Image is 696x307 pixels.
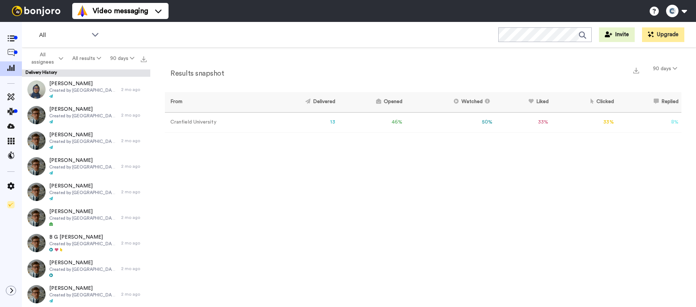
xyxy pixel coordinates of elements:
a: [PERSON_NAME]Created by [GEOGRAPHIC_DATA]2 mo ago [22,205,150,230]
button: 90 days [105,52,139,65]
td: Cranfield University [165,112,264,132]
th: Replied [617,92,681,112]
td: 46 % [338,112,406,132]
span: [PERSON_NAME] [49,285,117,292]
span: Created by [GEOGRAPHIC_DATA] [49,113,117,119]
button: Export a summary of each team member’s results that match this filter now. [631,65,641,75]
th: Watched [405,92,495,112]
div: 2 mo ago [121,189,147,195]
th: Delivered [264,92,338,112]
th: Clicked [552,92,617,112]
button: Upgrade [642,27,684,42]
a: [PERSON_NAME]Created by [GEOGRAPHIC_DATA]2 mo ago [22,153,150,179]
span: Created by [GEOGRAPHIC_DATA] [49,292,117,298]
button: 90 days [649,62,681,75]
div: 2 mo ago [121,240,147,246]
div: 2 mo ago [121,87,147,92]
button: Export all results that match these filters now. [139,53,149,64]
td: 13 [264,112,338,132]
td: 50 % [405,112,495,132]
span: All [39,31,88,39]
img: eb6d413b-7171-48b1-bf2d-99227695d6ad-thumb.jpg [27,234,46,252]
td: 33 % [495,112,552,132]
img: 1ff1ff5a-49cf-406a-a533-83c72d2b7ea4-thumb.jpg [27,259,46,278]
div: Delivery History [22,69,150,77]
span: All assignees [28,51,57,66]
a: [PERSON_NAME]Created by [GEOGRAPHIC_DATA]2 mo ago [22,77,150,102]
a: [PERSON_NAME]Created by [GEOGRAPHIC_DATA]2 mo ago [22,281,150,307]
img: f54088b7-99e1-46a4-bf9c-6390be0968cd-thumb.jpg [27,183,46,201]
span: [PERSON_NAME] [49,80,117,87]
span: Video messaging [93,6,148,16]
span: Created by [GEOGRAPHIC_DATA] [49,139,117,144]
span: [PERSON_NAME] [49,106,117,113]
img: Checklist.svg [7,201,15,208]
span: Created by [GEOGRAPHIC_DATA] [49,215,117,221]
img: export.svg [141,56,147,62]
img: 178460d1-ac15-4763-a5e3-79742dd0142b-thumb.jpg [27,208,46,227]
th: Opened [338,92,406,112]
a: [PERSON_NAME]Created by [GEOGRAPHIC_DATA]2 mo ago [22,128,150,153]
a: B G [PERSON_NAME]Created by [GEOGRAPHIC_DATA]2 mo ago [22,230,150,256]
div: 2 mo ago [121,291,147,297]
div: 2 mo ago [121,215,147,220]
a: [PERSON_NAME]Created by [GEOGRAPHIC_DATA]2 mo ago [22,102,150,128]
h2: Results snapshot [165,69,224,77]
span: [PERSON_NAME] [49,259,117,266]
td: 8 % [617,112,681,132]
div: 2 mo ago [121,112,147,118]
span: Created by [GEOGRAPHIC_DATA] [49,87,117,93]
span: Created by [GEOGRAPHIC_DATA] [49,190,117,196]
span: [PERSON_NAME] [49,131,117,139]
span: [PERSON_NAME] [49,208,117,215]
span: [PERSON_NAME] [49,182,117,190]
div: 2 mo ago [121,163,147,169]
span: Created by [GEOGRAPHIC_DATA] [49,241,117,247]
span: B G [PERSON_NAME] [49,234,117,241]
button: All assignees [23,48,68,69]
span: [PERSON_NAME] [49,157,117,164]
button: Invite [599,27,635,42]
div: 2 mo ago [121,266,147,272]
th: Liked [495,92,552,112]
div: 2 mo ago [121,138,147,144]
img: 80089128-9756-40a4-83bc-2c48bf4683d3-thumb.jpg [27,106,46,124]
img: 9f587a32-b570-437f-a5bd-8ea8b119fe9c-thumb.jpg [27,80,46,99]
button: All results [68,52,106,65]
img: bj-logo-header-white.svg [9,6,63,16]
img: vm-color.svg [77,5,88,17]
span: Created by [GEOGRAPHIC_DATA] [49,266,117,272]
span: Created by [GEOGRAPHIC_DATA] [49,164,117,170]
th: From [165,92,264,112]
td: 33 % [552,112,617,132]
a: [PERSON_NAME]Created by [GEOGRAPHIC_DATA]2 mo ago [22,256,150,281]
img: dcba3a9a-075c-4aab-8171-d3f119751d98-thumb.jpg [27,157,46,175]
a: [PERSON_NAME]Created by [GEOGRAPHIC_DATA]2 mo ago [22,179,150,205]
img: d90c711c-109f-4660-983c-4bcbc7ffab28-thumb.jpg [27,285,46,303]
img: 90424fbc-eb10-45d4-aabe-72cf1cfcf9ae-thumb.jpg [27,132,46,150]
img: export.svg [633,68,639,73]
